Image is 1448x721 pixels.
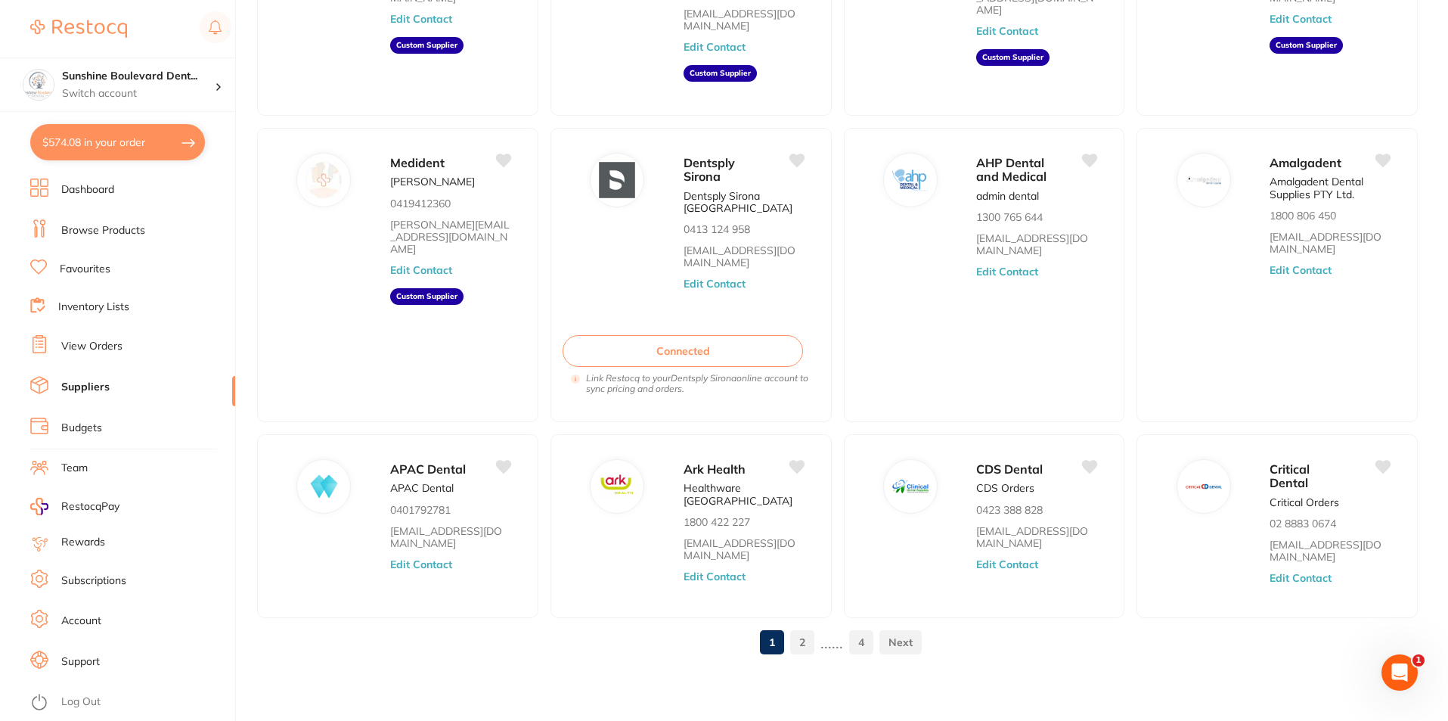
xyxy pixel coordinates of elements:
a: Dashboard [61,182,114,197]
button: Edit Contact [390,13,452,25]
a: Subscriptions [61,573,126,589]
button: Edit Contact [684,278,746,290]
img: RestocqPay [30,498,48,515]
img: APAC Dental [306,468,343,505]
a: 1 [760,627,784,657]
button: Edit Contact [1270,264,1332,276]
p: 02 8883 0674 [1270,517,1336,530]
a: Inventory Lists [58,300,129,315]
p: CDS Orders [976,482,1034,494]
span: RestocqPay [61,499,119,514]
a: 4 [849,627,873,657]
p: APAC Dental [390,482,454,494]
p: [PERSON_NAME] [390,176,475,188]
i: Link Restocq to your Dentsply Sirona online account to sync pricing and orders. [586,373,811,394]
p: Critical Orders [1270,496,1339,508]
h4: Sunshine Boulevard Dental [62,69,215,84]
img: CDS Dental [892,468,929,505]
aside: Custom Supplier [976,49,1050,66]
p: Dentsply Sirona [GEOGRAPHIC_DATA] [684,190,804,214]
span: Medident [390,155,445,170]
aside: Custom Supplier [390,37,464,54]
a: Account [61,614,101,629]
span: AHP Dental and Medical [976,155,1046,184]
img: AHP Dental and Medical [892,162,929,198]
img: Medident [306,162,343,198]
span: APAC Dental [390,462,466,477]
aside: Custom Supplier [390,288,464,305]
a: [EMAIL_ADDRESS][DOMAIN_NAME] [1270,231,1390,255]
img: Ark Health [599,468,635,505]
a: Rewards [61,535,105,550]
a: Budgets [61,421,102,436]
span: Amalgadent [1270,155,1341,170]
button: Edit Contact [1270,572,1332,584]
span: Dentsply Sirona [684,155,735,184]
p: Healthware [GEOGRAPHIC_DATA] [684,482,804,506]
p: 1800 422 227 [684,516,750,528]
p: 1800 806 450 [1270,210,1336,222]
img: Amalgadent [1186,162,1222,198]
a: Team [61,461,88,476]
a: [EMAIL_ADDRESS][DOMAIN_NAME] [684,244,804,269]
a: Browse Products [61,223,145,238]
a: Support [61,654,100,670]
img: Restocq Logo [30,20,127,38]
a: Log Out [61,695,101,710]
a: [EMAIL_ADDRESS][DOMAIN_NAME] [684,537,804,561]
img: Critical Dental [1186,468,1222,505]
button: $574.08 in your order [30,124,205,160]
p: ...... [820,634,843,651]
a: View Orders [61,339,122,354]
button: Log Out [30,691,231,715]
span: CDS Dental [976,462,1043,477]
p: admin dental [976,190,1039,202]
a: Favourites [60,262,110,277]
a: [EMAIL_ADDRESS][DOMAIN_NAME] [976,232,1096,256]
button: Edit Contact [1270,13,1332,25]
span: Ark Health [684,462,746,477]
span: 1 [1412,654,1425,667]
p: 0401792781 [390,504,451,516]
a: [EMAIL_ADDRESS][DOMAIN_NAME] [684,8,804,32]
a: RestocqPay [30,498,119,515]
img: Sunshine Boulevard Dental [23,70,54,100]
button: Edit Contact [684,41,746,53]
button: Connected [563,335,803,367]
img: Dentsply Sirona [599,162,635,198]
a: [EMAIL_ADDRESS][DOMAIN_NAME] [1270,539,1390,563]
a: Restocq Logo [30,11,127,46]
a: [EMAIL_ADDRESS][DOMAIN_NAME] [976,525,1096,549]
a: [EMAIL_ADDRESS][DOMAIN_NAME] [390,525,510,549]
p: 0419412360 [390,197,451,210]
button: Edit Contact [390,264,452,276]
button: Edit Contact [976,25,1038,37]
button: Edit Contact [390,558,452,570]
button: Edit Contact [684,570,746,583]
a: 2 [790,627,814,657]
button: Edit Contact [976,266,1038,278]
p: 0413 124 958 [684,223,750,235]
button: Edit Contact [976,558,1038,570]
a: Suppliers [61,380,110,395]
a: [PERSON_NAME][EMAIL_ADDRESS][DOMAIN_NAME] [390,219,510,255]
span: Critical Dental [1270,462,1310,490]
aside: Custom Supplier [1270,37,1343,54]
p: 1300 765 644 [976,211,1043,223]
iframe: Intercom live chat [1381,654,1418,691]
aside: Custom Supplier [684,65,757,82]
p: Switch account [62,86,215,101]
p: Amalgadent Dental Supplies PTY Ltd. [1270,176,1390,200]
p: 0423 388 828 [976,504,1043,516]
